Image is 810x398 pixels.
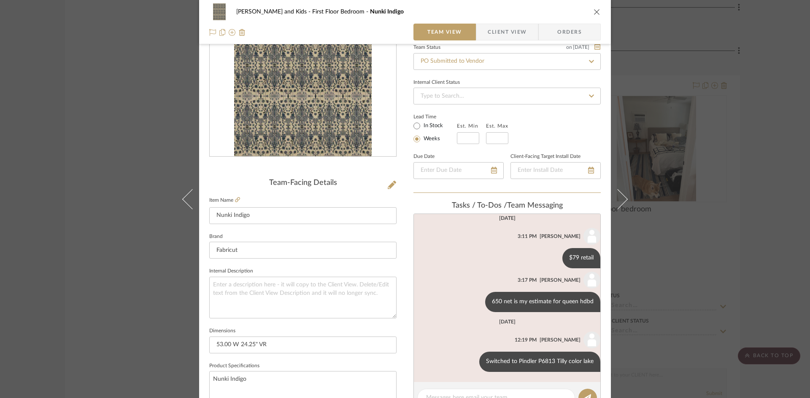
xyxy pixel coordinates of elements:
div: team Messaging [413,201,601,211]
div: [PERSON_NAME] [540,336,580,344]
div: 3:11 PM [518,232,537,240]
button: close [593,8,601,16]
div: Team-Facing Details [209,179,397,188]
label: Est. Max [486,123,508,129]
span: Team View [427,24,462,40]
span: [PERSON_NAME] and Kids [236,9,312,15]
span: Tasks / To-Dos / [452,202,507,209]
label: Client-Facing Target Install Date [510,155,580,159]
div: [DATE] [499,319,516,325]
div: 650 net is my estimate for queen hdbd [485,292,600,312]
input: Type to Search… [413,53,601,70]
img: user_avatar.png [583,272,600,288]
img: user_avatar.png [583,331,600,348]
span: on [566,45,572,50]
div: [PERSON_NAME] [540,232,580,240]
div: [PERSON_NAME] [540,276,580,284]
span: [DATE] [572,44,590,50]
span: First Floor Bedroom [312,9,370,15]
img: user_avatar.png [583,228,600,245]
label: In Stock [422,122,443,130]
input: Enter Item Name [209,207,397,224]
input: Enter Due Date [413,162,504,179]
label: Item Name [209,197,240,204]
div: 3:17 PM [518,276,537,284]
label: Est. Min [457,123,478,129]
span: Orders [548,24,591,40]
div: 12:19 PM [515,336,537,344]
mat-radio-group: Select item type [413,120,457,144]
div: Internal Client Status [413,80,460,85]
div: Team Status [413,45,440,50]
span: Nunki Indigo [370,9,404,15]
img: 09e2d2b8-e3c0-4652-8090-c11fb81aaf3c_48x40.jpg [209,3,229,20]
label: Internal Description [209,269,253,273]
input: Enter Brand [209,242,397,259]
div: Switched to Pindler P6813 Tilly color lake [479,352,600,372]
label: Weeks [422,135,440,143]
input: Type to Search… [413,88,601,104]
label: Dimensions [209,329,235,333]
img: Remove from project [239,29,246,36]
label: Due Date [413,155,435,159]
span: Client View [488,24,526,40]
label: Product Specifications [209,364,259,368]
label: Lead Time [413,113,457,120]
label: Brand [209,235,223,239]
input: Enter Install Date [510,162,601,179]
div: [DATE] [499,215,516,221]
input: Enter the dimensions of this item [209,337,397,353]
div: $79 retail [562,248,600,268]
